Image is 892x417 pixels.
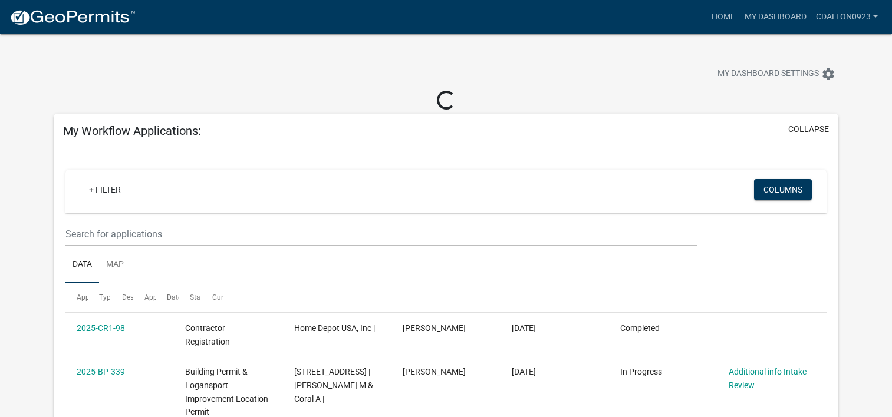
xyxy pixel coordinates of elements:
datatable-header-cell: Current Activity [201,283,223,312]
a: 2025-CR1-98 [77,323,125,333]
button: My Dashboard Settingssettings [708,62,845,85]
span: Home Depot USA, Inc | [294,323,375,333]
input: Search for applications [65,222,697,246]
span: Date Created [167,293,208,302]
span: Completed [620,323,660,333]
span: Description [122,293,158,302]
i: settings [821,67,835,81]
datatable-header-cell: Status [179,283,201,312]
span: Status [190,293,210,302]
span: Application Number [77,293,141,302]
datatable-header-cell: Applicant [133,283,156,312]
span: Current Activity [212,293,261,302]
datatable-header-cell: Application Number [65,283,88,312]
span: Christine Dalton [403,323,466,333]
datatable-header-cell: Description [110,283,133,312]
datatable-header-cell: Type [88,283,110,312]
span: Christine Dalton [403,367,466,376]
a: Data [65,246,99,284]
span: 10/08/2025 [512,323,536,333]
a: My Dashboard [740,6,811,28]
a: Cdalton0923 [811,6,883,28]
h5: My Workflow Applications: [63,124,201,138]
button: collapse [788,123,829,135]
span: 3126 HIGH ST RD | Stevenson, Fletcher M & Coral A | [294,367,373,403]
a: Map [99,246,131,284]
a: + Filter [80,179,130,200]
span: Type [99,293,114,302]
span: My Dashboard Settings [717,67,819,81]
span: Contractor Registration [185,323,230,346]
button: Columns [754,179,812,200]
a: Additional info Intake Review [729,367,807,390]
span: 09/12/2025 [512,367,536,376]
a: Home [707,6,740,28]
datatable-header-cell: Date Created [156,283,178,312]
a: 2025-BP-339 [77,367,125,376]
span: Building Permit & Logansport Improvement Location Permit [185,367,268,416]
span: Applicant [144,293,175,302]
span: In Progress [620,367,662,376]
